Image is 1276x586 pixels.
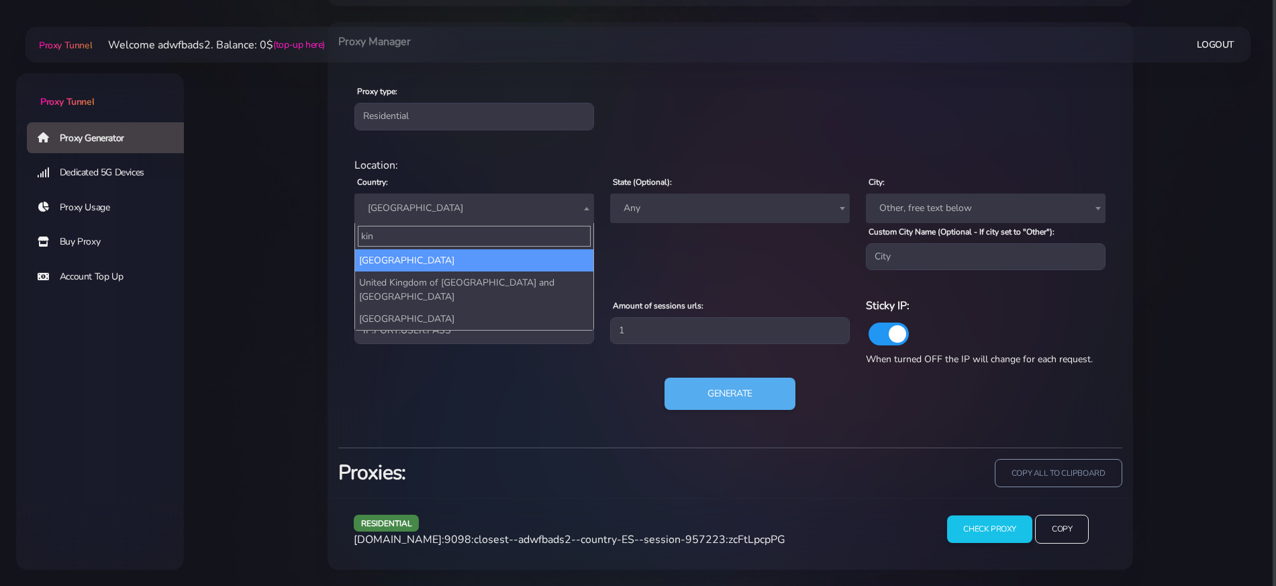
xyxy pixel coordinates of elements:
span: Any [618,199,842,218]
input: City [866,243,1106,270]
label: Amount of sessions urls: [613,300,703,312]
span: Proxy Tunnel [40,95,94,108]
span: Spain [362,199,586,218]
a: Buy Proxy [27,226,195,257]
label: City: [869,176,885,188]
label: State (Optional): [613,176,672,188]
div: Proxy Settings: [346,281,1114,297]
input: copy all to clipboard [995,459,1122,488]
a: Dedicated 5G Devices [27,157,195,188]
a: Proxy Usage [27,192,195,223]
li: Welcome adwfbads2. Balance: 0$ [92,37,325,53]
label: Country: [357,176,388,188]
span: Other, free text below [866,194,1106,223]
li: [GEOGRAPHIC_DATA] [355,249,593,271]
input: Search [358,226,591,247]
button: Generate [665,378,795,410]
span: Any [610,194,850,223]
span: [DOMAIN_NAME]:9098:closest--adwfbads2--country-ES--session-957223:zcFtLpcpPG [354,532,785,547]
span: Proxy Tunnel [39,39,92,52]
div: Location: [346,157,1114,173]
label: Custom City Name (Optional - If city set to "Other"): [869,226,1054,238]
li: [GEOGRAPHIC_DATA] [355,308,593,330]
span: Spain [354,194,594,223]
a: Proxy Generator [27,122,195,153]
h3: Proxies: [338,459,722,487]
input: Check Proxy [947,515,1032,543]
iframe: Webchat Widget [1211,521,1259,569]
li: United Kingdom of [GEOGRAPHIC_DATA] and [GEOGRAPHIC_DATA] [355,271,593,308]
span: residential [354,515,420,532]
a: Logout [1197,32,1234,57]
input: Copy [1035,515,1089,544]
a: (top-up here) [273,38,325,52]
label: Proxy type: [357,85,397,97]
a: Proxy Tunnel [16,73,184,109]
span: Other, free text below [874,199,1097,218]
a: Account Top Up [27,261,195,292]
a: Proxy Tunnel [36,34,92,56]
span: When turned OFF the IP will change for each request. [866,353,1093,366]
h6: Sticky IP: [866,297,1106,315]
